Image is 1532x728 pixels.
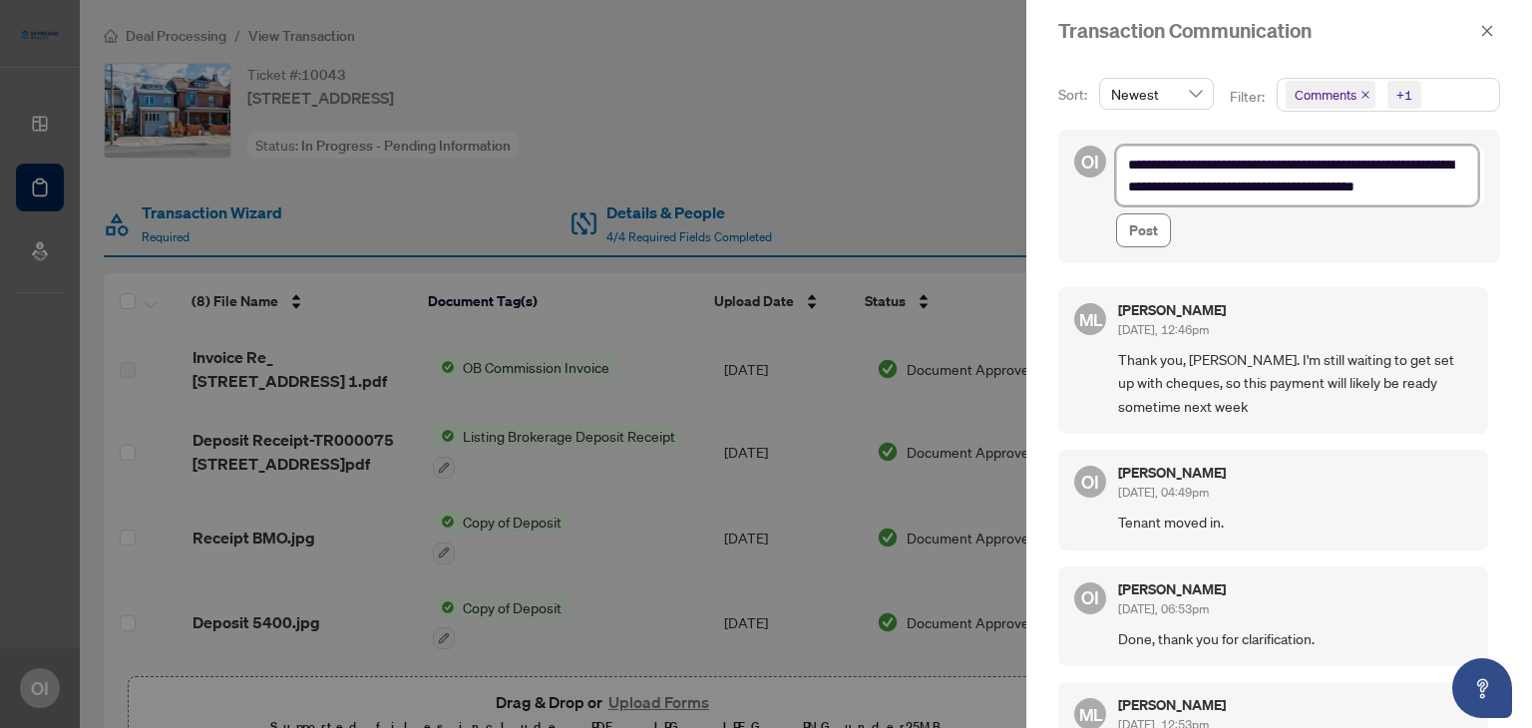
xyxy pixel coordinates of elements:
span: close [1480,24,1494,38]
span: Thank you, [PERSON_NAME]. I'm still waiting to get set up with cheques, so this payment will like... [1118,348,1472,418]
span: Post [1129,214,1158,246]
h5: [PERSON_NAME] [1118,466,1226,480]
h5: [PERSON_NAME] [1118,303,1226,317]
span: Comments [1286,81,1375,109]
p: Sort: [1058,84,1091,106]
span: ML [1078,700,1102,727]
button: Post [1116,213,1171,247]
span: [DATE], 12:46pm [1118,322,1209,337]
span: Tenant moved in. [1118,511,1472,534]
span: close [1360,90,1370,100]
span: OI [1081,468,1099,496]
div: Transaction Communication [1058,16,1474,46]
span: OI [1081,148,1099,176]
span: [DATE], 04:49pm [1118,485,1209,500]
p: Filter: [1230,86,1268,108]
span: ML [1078,305,1102,332]
h5: [PERSON_NAME] [1118,698,1226,712]
span: Newest [1111,79,1202,109]
span: Comments [1295,85,1356,105]
span: Done, thank you for clarification. [1118,627,1472,650]
div: +1 [1396,85,1412,105]
span: [DATE], 06:53pm [1118,601,1209,616]
button: Open asap [1452,658,1512,718]
span: OI [1081,583,1099,611]
h5: [PERSON_NAME] [1118,582,1226,596]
